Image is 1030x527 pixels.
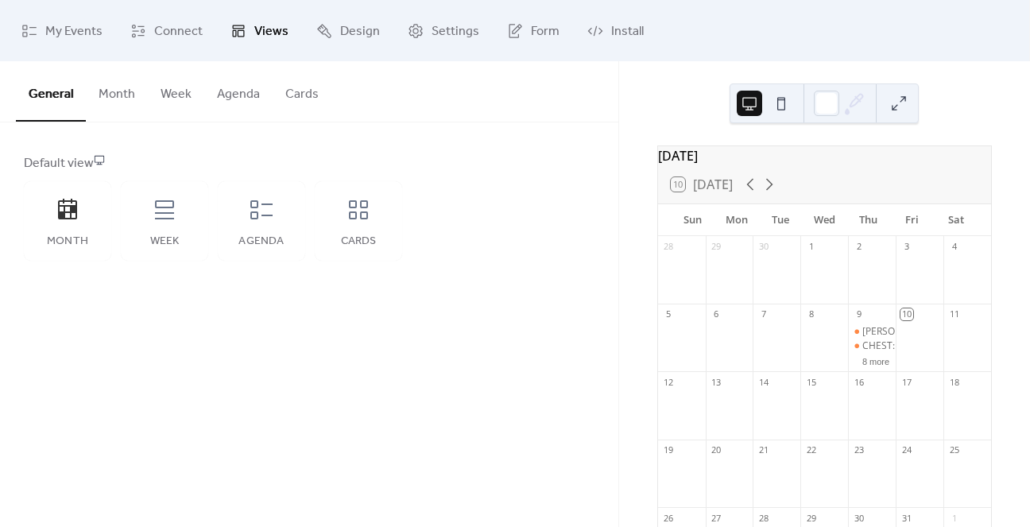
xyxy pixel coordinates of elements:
div: 3 [900,241,912,253]
div: Mon [714,204,758,236]
a: Design [304,6,392,55]
a: Form [495,6,571,55]
div: 7 [757,308,769,320]
div: [DATE] [658,146,991,165]
div: 30 [853,512,865,524]
div: 4 [948,241,960,253]
a: Settings [396,6,491,55]
div: CHEST: Nipple Players Unite [848,339,896,353]
div: Agenda [234,235,289,248]
div: Tue [758,204,802,236]
div: 25 [948,444,960,456]
div: 27 [711,512,722,524]
div: Thu [846,204,890,236]
div: 10 [900,308,912,320]
button: Agenda [204,61,273,120]
div: 18 [948,376,960,388]
div: Sun [671,204,714,236]
div: 28 [757,512,769,524]
div: Fri [890,204,934,236]
div: 14 [757,376,769,388]
div: Week [137,235,192,248]
button: Week [148,61,204,120]
span: Form [531,19,560,44]
div: 31 [900,512,912,524]
button: Cards [273,61,331,120]
div: Cards [331,235,386,248]
div: Sat [935,204,978,236]
div: Default view [24,154,591,173]
span: Design [340,19,380,44]
div: 29 [711,241,722,253]
div: 23 [853,444,865,456]
div: 11 [948,308,960,320]
button: 8 more [856,354,896,367]
div: CHEST: Nipple Players Unite [862,339,987,353]
div: 5 [663,308,675,320]
div: 15 [805,376,817,388]
div: 13 [711,376,722,388]
div: 2 [853,241,865,253]
span: My Events [45,19,103,44]
div: 30 [757,241,769,253]
span: Install [611,19,644,44]
div: 12 [663,376,675,388]
div: [PERSON_NAME] [DATE]! [862,325,973,339]
div: 20 [711,444,722,456]
button: Month [86,61,148,120]
button: General [16,61,86,122]
span: Views [254,19,288,44]
div: 6 [711,308,722,320]
div: 17 [900,376,912,388]
div: 21 [757,444,769,456]
a: Install [575,6,656,55]
span: Connect [154,19,203,44]
div: Month [40,235,95,248]
div: 22 [805,444,817,456]
a: My Events [10,6,114,55]
div: 9 [853,308,865,320]
div: 26 [663,512,675,524]
div: 28 [663,241,675,253]
div: 24 [900,444,912,456]
a: Connect [118,6,215,55]
div: 1 [948,512,960,524]
div: Wed [803,204,846,236]
div: 29 [805,512,817,524]
div: 16 [853,376,865,388]
div: 8 [805,308,817,320]
div: 19 [663,444,675,456]
span: Settings [432,19,479,44]
a: Views [219,6,300,55]
div: Margarita Wednesday! [848,325,896,339]
div: 1 [805,241,817,253]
